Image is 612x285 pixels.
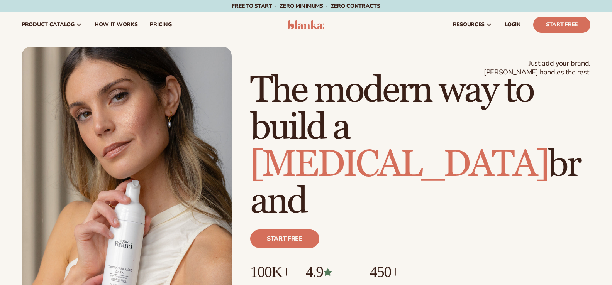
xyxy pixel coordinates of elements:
a: How It Works [88,12,144,37]
a: Start free [250,229,319,248]
span: Just add your brand. [PERSON_NAME] handles the rest. [484,59,590,77]
span: pricing [150,22,171,28]
span: [MEDICAL_DATA] [250,142,548,187]
span: Free to start · ZERO minimums · ZERO contracts [232,2,380,10]
a: LOGIN [498,12,527,37]
img: logo [288,20,324,29]
span: LOGIN [505,22,521,28]
p: 4.9 [305,263,354,280]
a: product catalog [15,12,88,37]
span: resources [453,22,485,28]
span: How It Works [95,22,138,28]
span: product catalog [22,22,75,28]
a: resources [447,12,498,37]
a: Start Free [533,17,590,33]
a: pricing [144,12,178,37]
p: 100K+ [250,263,290,280]
h1: The modern way to build a brand [250,72,590,220]
p: 450+ [370,263,428,280]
